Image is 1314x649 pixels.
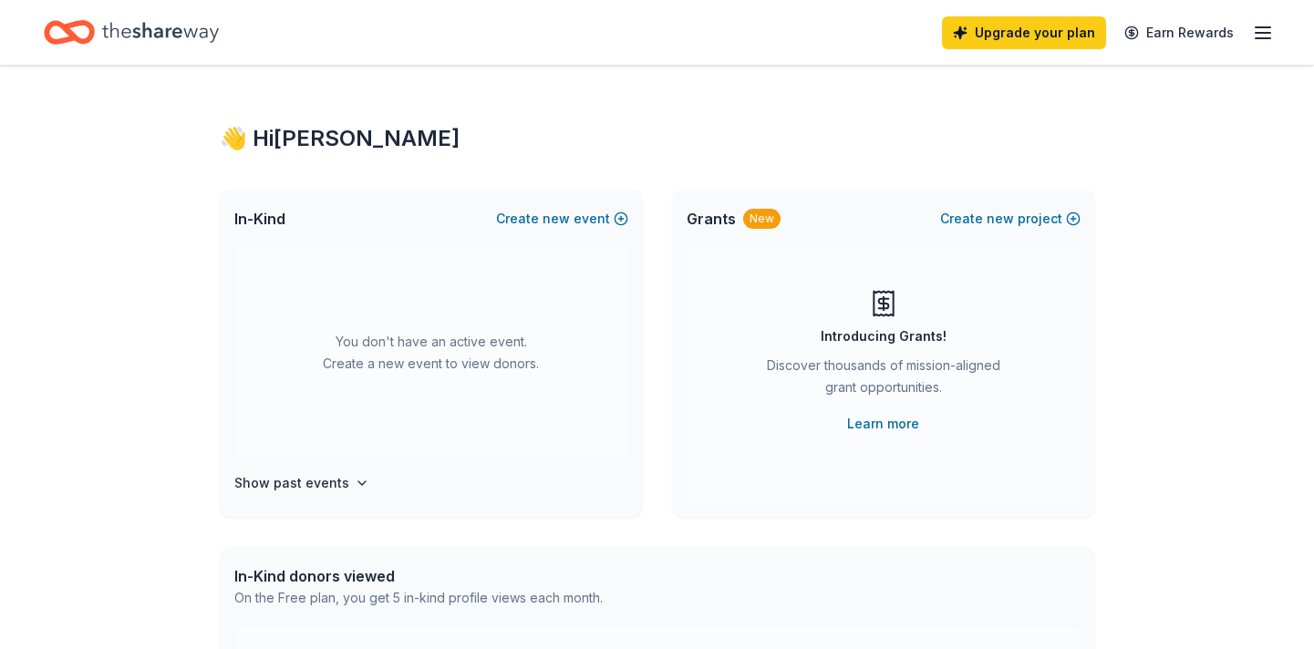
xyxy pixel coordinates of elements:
button: Show past events [234,472,369,494]
div: In-Kind donors viewed [234,565,603,587]
div: Introducing Grants! [821,325,947,347]
div: New [743,209,781,229]
button: Createnewproject [940,208,1081,230]
h4: Show past events [234,472,349,494]
span: new [987,208,1014,230]
a: Upgrade your plan [942,16,1106,49]
span: new [543,208,570,230]
div: On the Free plan, you get 5 in-kind profile views each month. [234,587,603,609]
div: Discover thousands of mission-aligned grant opportunities. [760,355,1008,406]
span: Grants [687,208,736,230]
a: Learn more [847,413,919,435]
a: Home [44,11,219,54]
a: Earn Rewards [1113,16,1245,49]
span: In-Kind [234,208,285,230]
button: Createnewevent [496,208,628,230]
div: You don't have an active event. Create a new event to view donors. [234,248,628,458]
div: 👋 Hi [PERSON_NAME] [220,124,1095,153]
